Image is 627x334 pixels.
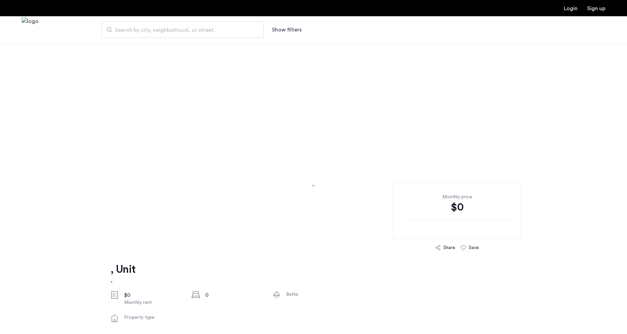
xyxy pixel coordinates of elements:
div: Monthly price [404,194,510,200]
div: $0 [404,200,510,214]
div: Save [469,244,479,251]
div: $0 [124,291,181,299]
button: Show or hide filters [272,26,302,34]
div: Share [443,244,455,251]
a: Cazamio Logo [22,17,39,43]
span: Search by city, neighborhood, or street. [115,26,245,34]
a: Login [564,6,578,11]
input: Apartment Search [101,22,264,38]
div: Baths [286,291,343,298]
div: Property type [124,314,181,321]
div: 0 [205,291,262,299]
img: 1.gif [113,43,514,246]
h2: , [111,276,135,284]
h1: , Unit [111,263,135,276]
div: Monthly rent [124,299,181,306]
a: Registration [587,6,605,11]
img: logo [22,17,39,43]
a: , Unit, [111,263,135,284]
